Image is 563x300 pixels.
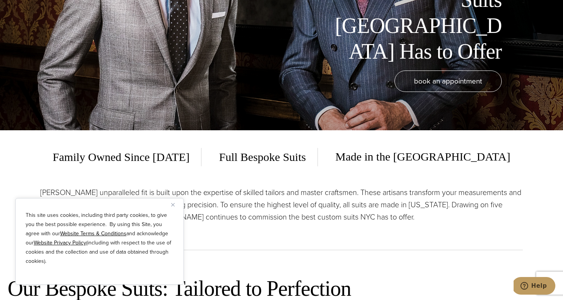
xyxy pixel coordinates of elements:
span: Made in the [GEOGRAPHIC_DATA] [324,148,511,166]
span: Full Bespoke Suits [208,148,318,166]
span: Family Owned Since [DATE] [53,148,201,166]
img: Close [171,203,175,207]
iframe: Opens a widget where you can chat to one of our agents [514,277,555,296]
button: Close [171,200,180,209]
span: book an appointment [414,75,482,87]
a: book an appointment [394,70,502,92]
p: This site uses cookies, including third party cookies, to give you the best possible experience. ... [26,211,173,266]
a: Website Terms & Conditions [60,230,126,238]
p: [PERSON_NAME] unparalleled fit is built upon the expertise of skilled tailors and master craftsme... [40,186,523,223]
a: Website Privacy Policy [34,239,86,247]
